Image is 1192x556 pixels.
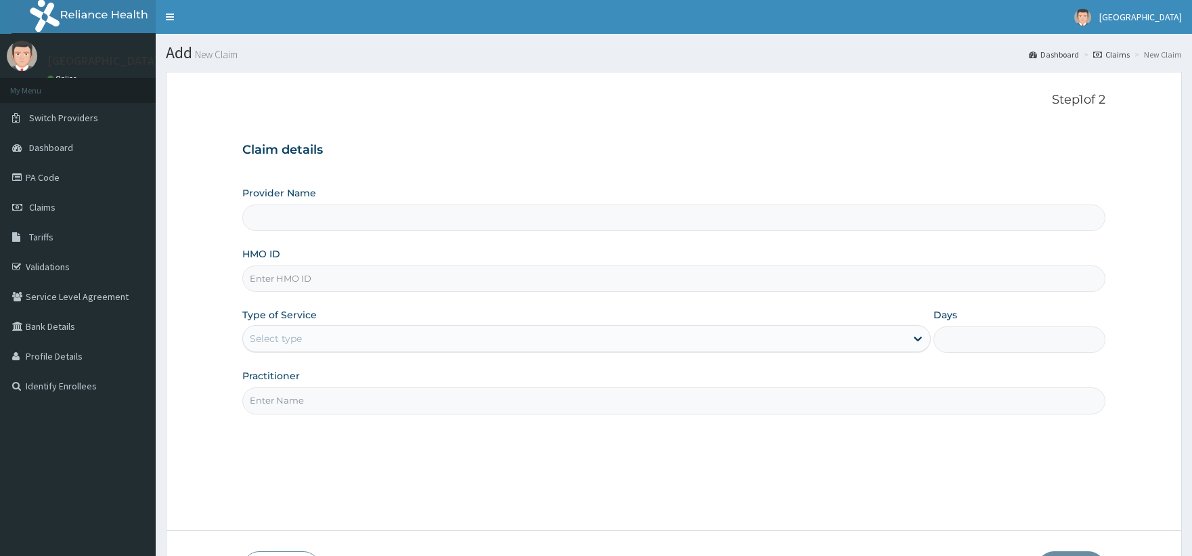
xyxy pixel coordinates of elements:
p: Step 1 of 2 [242,93,1105,108]
span: Dashboard [29,142,73,154]
span: Claims [29,201,56,213]
a: Online [47,74,80,83]
div: Select type [250,332,302,345]
span: [GEOGRAPHIC_DATA] [1099,11,1182,23]
label: Practitioner [242,369,300,383]
a: Claims [1093,49,1130,60]
p: [GEOGRAPHIC_DATA] [47,55,159,67]
h3: Claim details [242,143,1105,158]
small: New Claim [192,49,238,60]
a: Dashboard [1029,49,1079,60]
input: Enter Name [242,387,1105,414]
span: Tariffs [29,231,53,243]
label: Type of Service [242,308,317,322]
h1: Add [166,44,1182,62]
label: HMO ID [242,247,280,261]
label: Provider Name [242,186,316,200]
img: User Image [1074,9,1091,26]
input: Enter HMO ID [242,265,1105,292]
label: Days [933,308,957,322]
span: Switch Providers [29,112,98,124]
li: New Claim [1131,49,1182,60]
img: User Image [7,41,37,71]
